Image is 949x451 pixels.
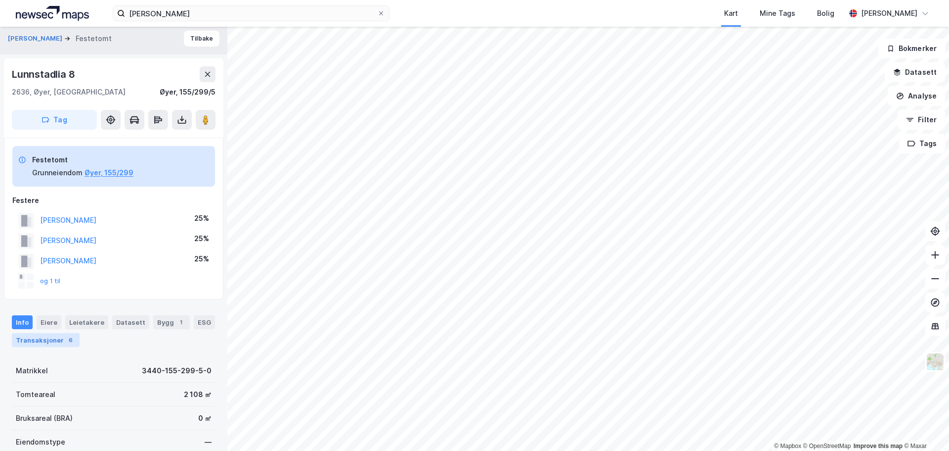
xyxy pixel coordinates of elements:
div: 1 [176,317,186,327]
div: Festetomt [32,154,133,166]
div: 25% [194,233,209,245]
div: 2636, Øyer, [GEOGRAPHIC_DATA] [12,86,126,98]
button: Analyse [888,86,945,106]
div: [PERSON_NAME] [861,7,917,19]
div: Mine Tags [760,7,795,19]
div: Info [12,315,33,329]
div: 6 [66,335,76,345]
button: Tags [899,134,945,153]
button: Tilbake [184,31,219,47]
div: Eiendomstype [16,436,65,448]
div: Transaksjoner [12,333,80,347]
div: Eiere [37,315,61,329]
a: Mapbox [774,443,801,450]
div: Matrikkel [16,365,48,377]
div: 25% [194,253,209,265]
div: Øyer, 155/299/5 [160,86,216,98]
div: Bolig [817,7,834,19]
div: Bygg [153,315,190,329]
input: Søk på adresse, matrikkel, gårdeiere, leietakere eller personer [125,6,377,21]
button: Tag [12,110,97,130]
img: logo.a4113a55bc3d86da70a041830d287a7e.svg [16,6,89,21]
div: Datasett [112,315,149,329]
div: — [205,436,212,448]
a: Improve this map [854,443,903,450]
img: Z [926,352,945,371]
button: Datasett [885,62,945,82]
div: Festetomt [76,33,112,45]
button: Filter [898,110,945,130]
div: Festere [12,195,215,206]
div: 25% [194,212,209,224]
div: 3440-155-299-5-0 [142,365,212,377]
button: [PERSON_NAME] [8,34,64,44]
iframe: Chat Widget [900,403,949,451]
div: Kart [724,7,738,19]
div: Lunnstadlia 8 [12,66,77,82]
div: ESG [194,315,215,329]
div: Tomteareal [16,389,55,401]
div: Grunneiendom [32,167,83,179]
div: Leietakere [65,315,108,329]
div: Bruksareal (BRA) [16,412,73,424]
button: Øyer, 155/299 [85,167,133,179]
a: OpenStreetMap [803,443,851,450]
div: 0 ㎡ [198,412,212,424]
button: Bokmerker [878,39,945,58]
div: 2 108 ㎡ [184,389,212,401]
